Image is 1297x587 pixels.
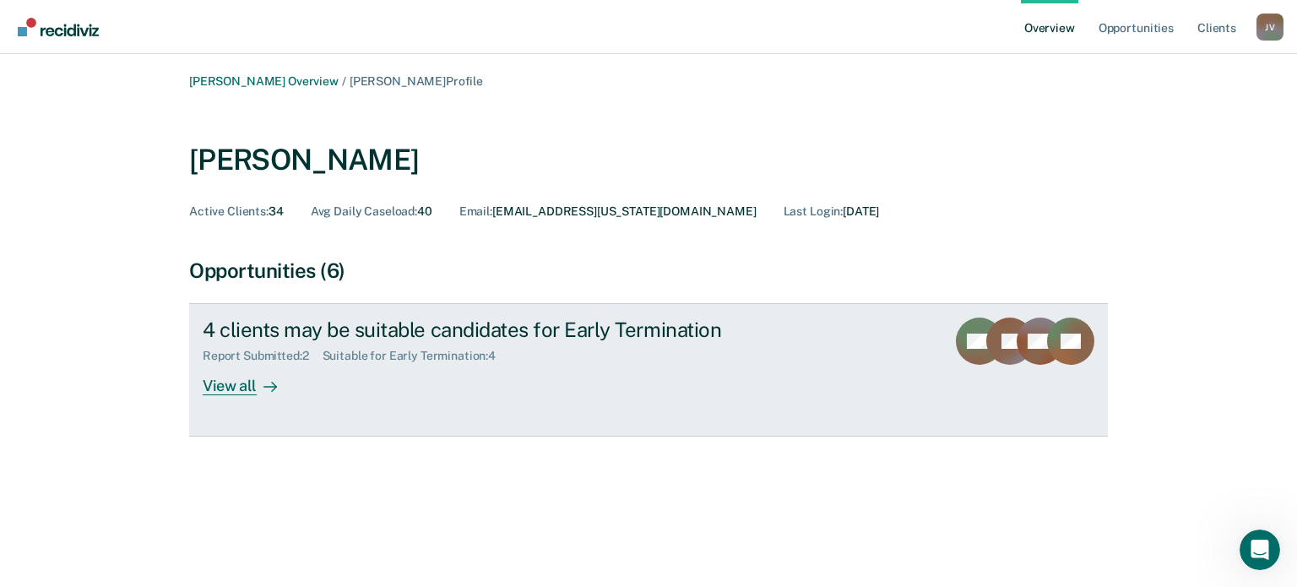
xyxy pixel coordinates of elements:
[459,204,492,218] span: Email :
[189,303,1108,437] a: 4 clients may be suitable candidates for Early TerminationReport Submitted:2Suitable for Early Te...
[350,74,483,88] span: [PERSON_NAME] Profile
[203,363,297,396] div: View all
[189,258,1108,283] div: Opportunities (6)
[189,143,419,177] div: [PERSON_NAME]
[203,318,795,342] div: 4 clients may be suitable candidates for Early Termination
[339,74,350,88] span: /
[189,74,339,88] a: [PERSON_NAME] Overview
[459,204,757,219] div: [EMAIL_ADDRESS][US_STATE][DOMAIN_NAME]
[203,349,323,363] div: Report Submitted : 2
[311,204,432,219] div: 40
[1256,14,1283,41] button: Profile dropdown button
[1256,14,1283,41] div: J V
[189,204,284,219] div: 34
[18,18,99,36] img: Recidiviz
[189,204,269,218] span: Active Clients :
[1240,530,1280,570] iframe: Intercom live chat
[311,204,417,218] span: Avg Daily Caseload :
[784,204,843,218] span: Last Login :
[323,349,510,363] div: Suitable for Early Termination : 4
[784,204,880,219] div: [DATE]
